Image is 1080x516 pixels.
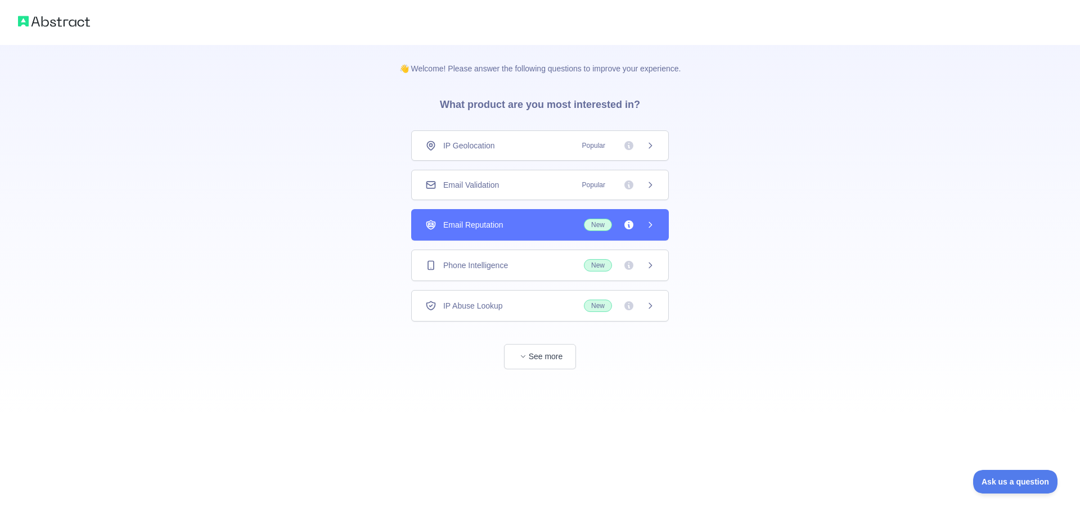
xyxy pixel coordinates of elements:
[443,140,495,151] span: IP Geolocation
[584,300,612,312] span: New
[443,300,503,311] span: IP Abuse Lookup
[504,344,576,369] button: See more
[443,179,499,191] span: Email Validation
[18,13,90,29] img: Abstract logo
[443,260,508,271] span: Phone Intelligence
[973,470,1057,494] iframe: Toggle Customer Support
[422,74,658,130] h3: What product are you most interested in?
[584,259,612,271] span: New
[575,140,612,151] span: Popular
[575,179,612,191] span: Popular
[443,219,503,230] span: Email Reputation
[381,45,699,74] p: 👋 Welcome! Please answer the following questions to improve your experience.
[584,219,612,231] span: New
